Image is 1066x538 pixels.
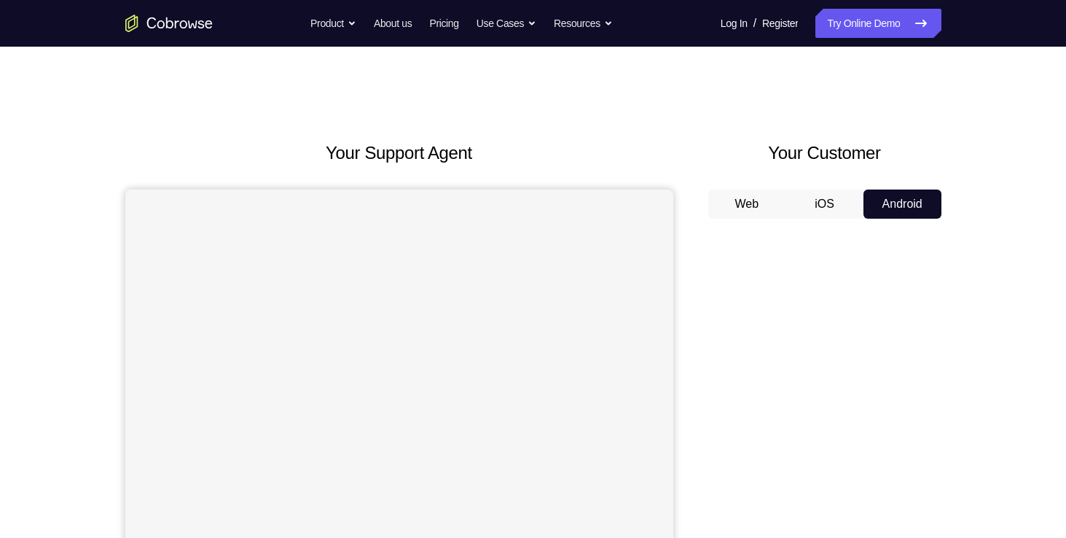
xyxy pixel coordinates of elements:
a: Register [762,9,798,38]
button: iOS [785,190,863,219]
button: Web [708,190,786,219]
a: Go to the home page [125,15,213,32]
button: Android [863,190,941,219]
a: Log In [721,9,748,38]
button: Resources [554,9,613,38]
a: Try Online Demo [815,9,941,38]
h2: Your Customer [708,140,941,166]
a: About us [374,9,412,38]
h2: Your Support Agent [125,140,673,166]
span: / [753,15,756,32]
a: Pricing [429,9,458,38]
button: Product [310,9,356,38]
button: Use Cases [477,9,536,38]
